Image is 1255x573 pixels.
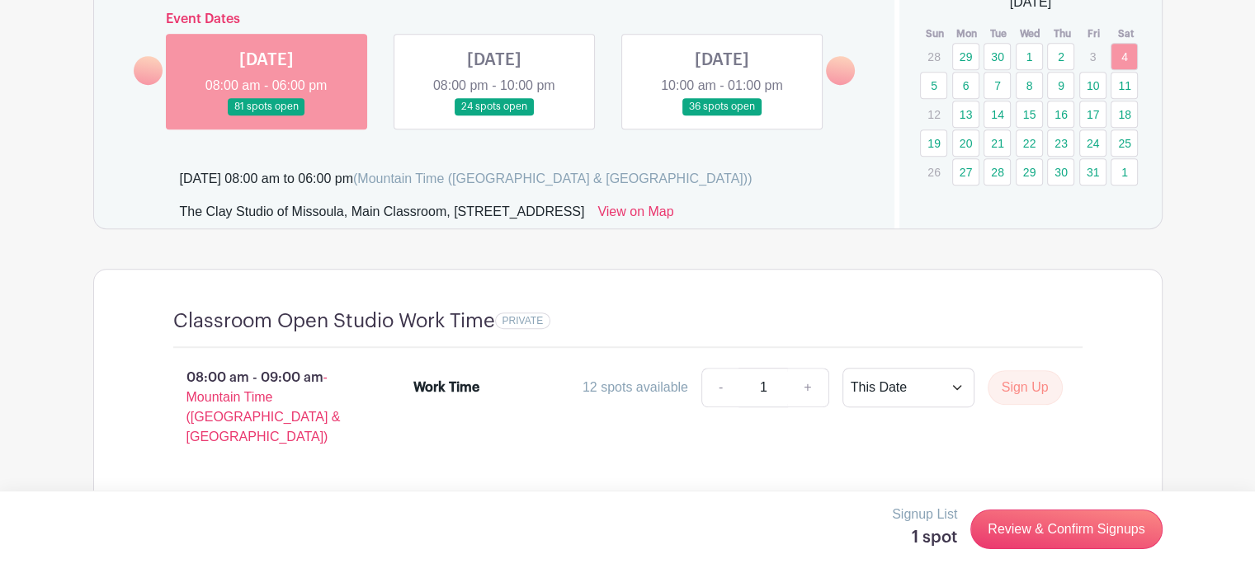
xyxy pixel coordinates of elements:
[353,171,752,186] span: (Mountain Time ([GEOGRAPHIC_DATA] & [GEOGRAPHIC_DATA]))
[970,510,1162,549] a: Review & Confirm Signups
[173,309,495,333] h4: Classroom Open Studio Work Time
[1047,158,1074,186] a: 30
[892,505,957,524] p: Signup List
[951,26,984,42] th: Mon
[1015,26,1047,42] th: Wed
[920,159,947,185] p: 26
[1079,129,1106,157] a: 24
[984,129,1011,157] a: 21
[1079,72,1106,99] a: 10
[920,44,947,69] p: 28
[701,368,739,407] a: -
[1079,44,1106,69] p: 3
[1111,158,1138,186] a: 1
[1047,43,1074,70] a: 2
[1047,72,1074,99] a: 9
[1079,158,1106,186] a: 31
[1016,101,1043,128] a: 15
[952,158,979,186] a: 27
[920,72,947,99] a: 5
[1016,158,1043,186] a: 29
[1078,26,1111,42] th: Fri
[502,315,544,326] span: PRIVATE
[984,72,1011,99] a: 7
[1016,43,1043,70] a: 1
[1079,101,1106,128] a: 17
[180,169,753,189] div: [DATE] 08:00 am to 06:00 pm
[583,378,688,397] div: 12 spots available
[988,370,1063,405] button: Sign Up
[919,26,951,42] th: Sun
[1046,26,1078,42] th: Thu
[597,202,673,228] a: View on Map
[1110,26,1142,42] th: Sat
[1111,101,1138,128] a: 18
[983,26,1015,42] th: Tue
[920,129,947,157] a: 19
[984,43,1011,70] a: 30
[984,158,1011,186] a: 28
[952,101,979,128] a: 13
[952,129,979,157] a: 20
[1111,43,1138,70] a: 4
[1016,129,1043,157] a: 22
[413,378,479,397] div: Work Time
[1111,129,1138,157] a: 25
[1111,72,1138,99] a: 11
[147,361,388,453] p: 08:00 am - 09:00 am
[920,101,947,127] p: 12
[1047,101,1074,128] a: 16
[787,368,828,407] a: +
[1016,72,1043,99] a: 8
[892,528,957,547] h5: 1 spot
[163,12,827,27] h6: Event Dates
[984,101,1011,128] a: 14
[952,43,979,70] a: 29
[1047,129,1074,157] a: 23
[180,202,585,228] div: The Clay Studio of Missoula, Main Classroom, [STREET_ADDRESS]
[952,72,979,99] a: 6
